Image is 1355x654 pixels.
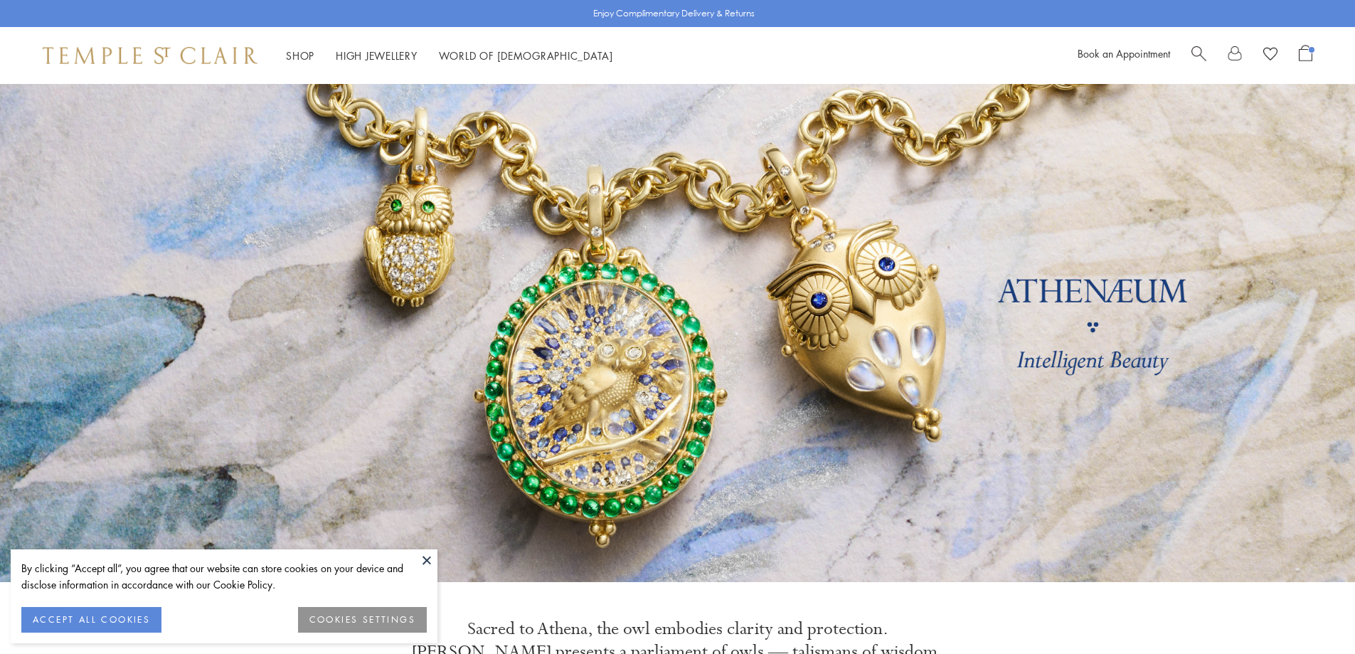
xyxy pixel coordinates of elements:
a: View Wishlist [1263,45,1277,66]
a: World of [DEMOGRAPHIC_DATA]World of [DEMOGRAPHIC_DATA] [439,48,613,63]
p: Enjoy Complimentary Delivery & Returns [593,6,755,21]
button: ACCEPT ALL COOKIES [21,607,161,633]
img: Temple St. Clair [43,47,257,64]
a: ShopShop [286,48,314,63]
div: By clicking “Accept all”, you agree that our website can store cookies on your device and disclos... [21,560,427,593]
button: COOKIES SETTINGS [298,607,427,633]
a: High JewelleryHigh Jewellery [336,48,418,63]
nav: Main navigation [286,47,613,65]
a: Book an Appointment [1078,46,1170,60]
a: Search [1191,45,1206,66]
a: Open Shopping Bag [1299,45,1312,66]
